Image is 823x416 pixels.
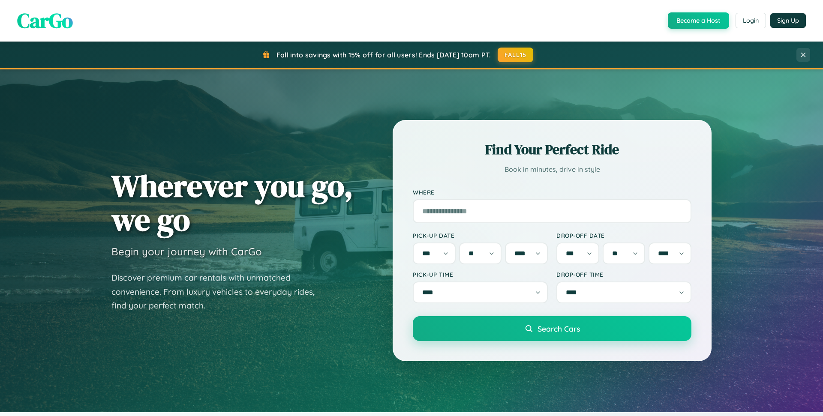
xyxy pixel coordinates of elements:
[413,271,548,278] label: Pick-up Time
[17,6,73,35] span: CarGo
[413,316,691,341] button: Search Cars
[413,232,548,239] label: Pick-up Date
[111,169,353,236] h1: Wherever you go, we go
[556,271,691,278] label: Drop-off Time
[668,12,729,29] button: Become a Host
[736,13,766,28] button: Login
[413,189,691,196] label: Where
[413,140,691,159] h2: Find Your Perfect Ride
[111,245,262,258] h3: Begin your journey with CarGo
[413,163,691,176] p: Book in minutes, drive in style
[498,48,534,62] button: FALL15
[770,13,806,28] button: Sign Up
[538,324,580,333] span: Search Cars
[276,51,491,59] span: Fall into savings with 15% off for all users! Ends [DATE] 10am PT.
[111,271,326,313] p: Discover premium car rentals with unmatched convenience. From luxury vehicles to everyday rides, ...
[556,232,691,239] label: Drop-off Date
